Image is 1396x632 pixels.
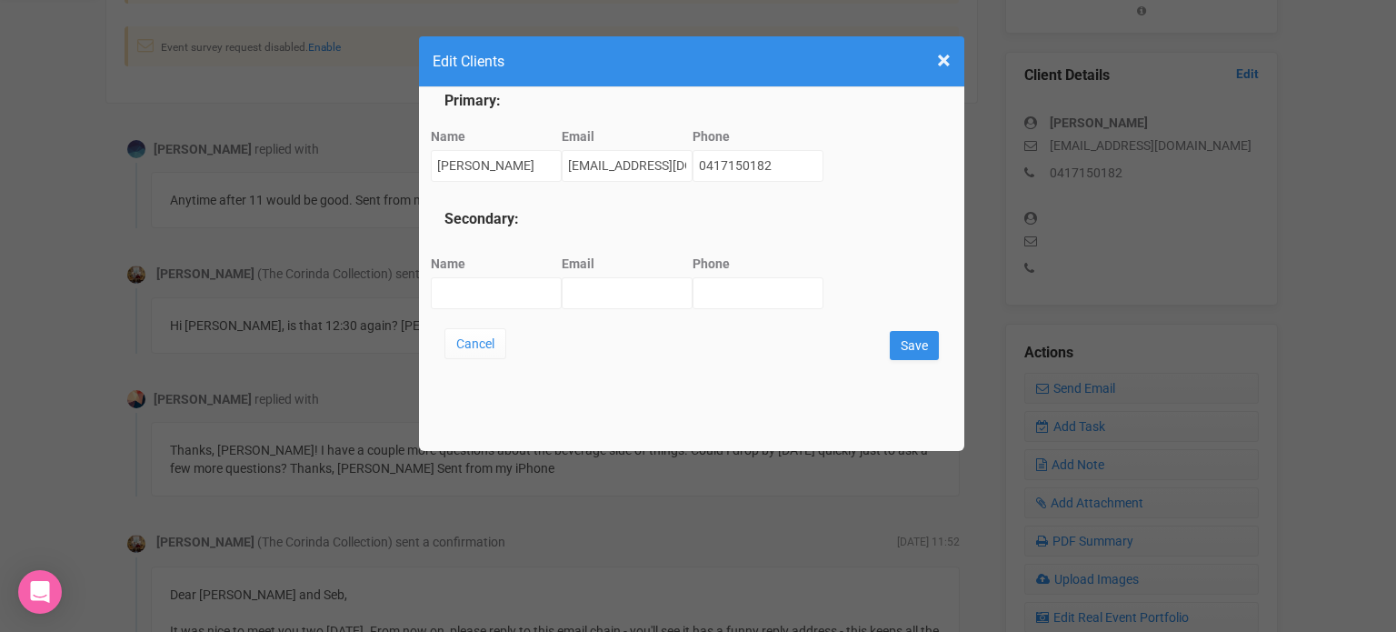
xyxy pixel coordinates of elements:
[693,248,823,273] label: Phone
[431,121,562,145] label: Name
[562,121,693,145] label: Email
[444,328,506,359] button: Cancel
[431,248,562,273] label: Name
[444,91,939,112] legend: Primary:
[433,50,951,73] h4: Edit Clients
[890,331,939,360] input: Save
[444,209,939,230] legend: Secondary:
[562,248,693,273] label: Email
[18,570,62,614] div: Open Intercom Messenger
[937,45,951,75] span: ×
[693,121,823,145] label: Phone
